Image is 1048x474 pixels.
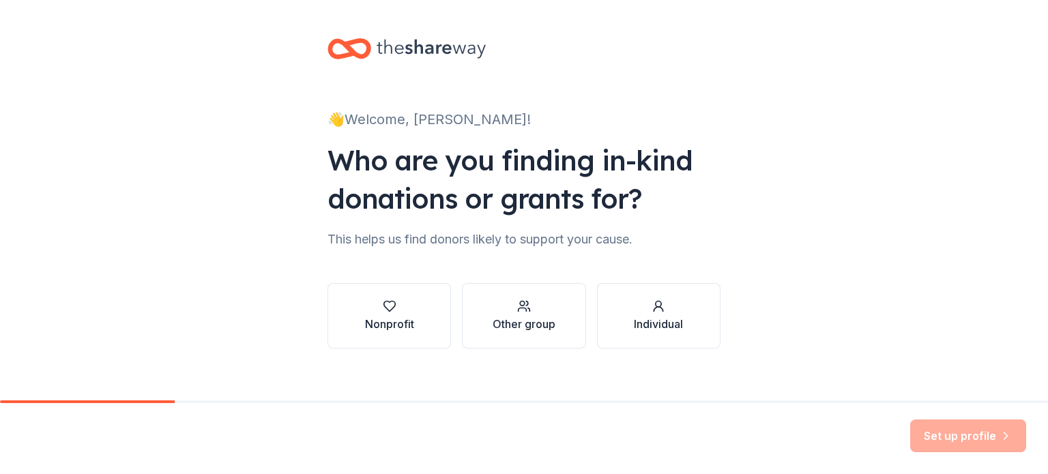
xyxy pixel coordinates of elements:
div: Who are you finding in-kind donations or grants for? [327,141,720,218]
div: 👋 Welcome, [PERSON_NAME]! [327,108,720,130]
div: Other group [493,316,555,332]
button: Individual [597,283,720,349]
div: Nonprofit [365,316,414,332]
button: Other group [462,283,585,349]
div: Individual [634,316,683,332]
div: This helps us find donors likely to support your cause. [327,228,720,250]
button: Nonprofit [327,283,451,349]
